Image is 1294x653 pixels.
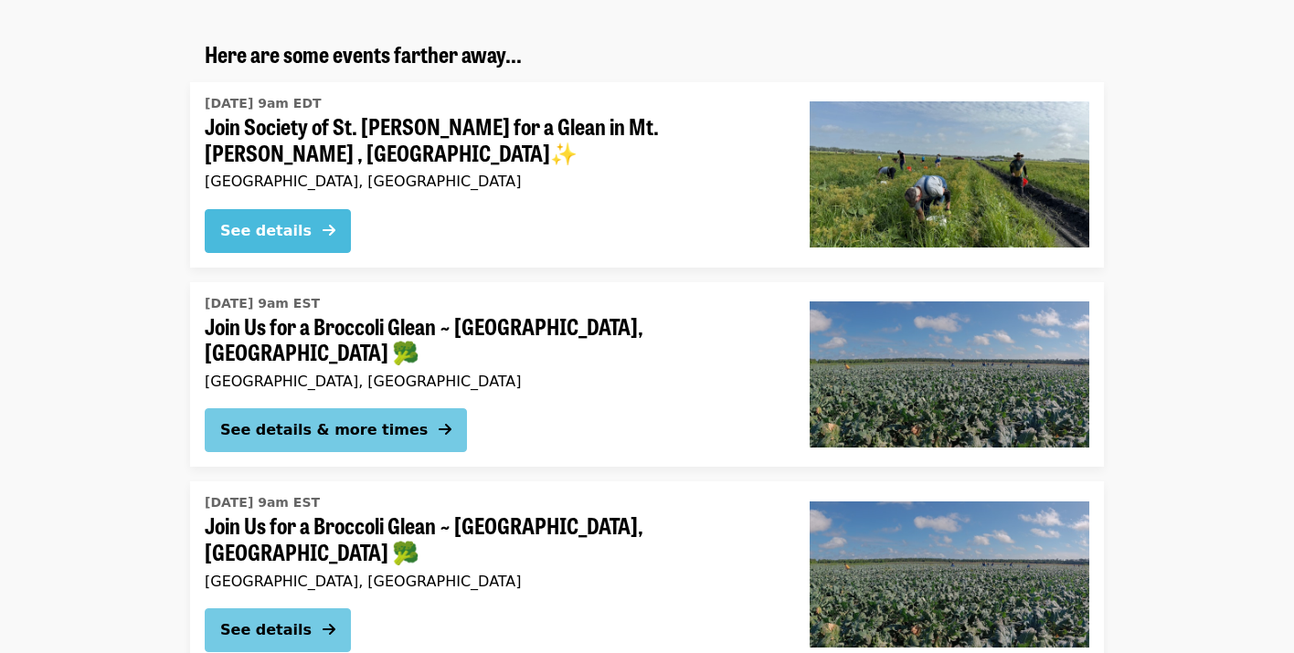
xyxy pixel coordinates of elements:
[205,608,351,652] button: See details
[205,113,780,166] span: Join Society of St. [PERSON_NAME] for a Glean in Mt. [PERSON_NAME] , [GEOGRAPHIC_DATA]✨
[220,419,428,441] div: See details & more times
[205,313,780,366] span: Join Us for a Broccoli Glean ~ [GEOGRAPHIC_DATA], [GEOGRAPHIC_DATA] 🥦
[205,173,780,190] div: [GEOGRAPHIC_DATA], [GEOGRAPHIC_DATA]
[205,373,780,390] div: [GEOGRAPHIC_DATA], [GEOGRAPHIC_DATA]
[220,220,312,242] div: See details
[810,101,1089,248] img: Join Society of St. Andrew for a Glean in Mt. Dora , FL✨ organized by Society of St. Andrew
[205,408,467,452] button: See details & more times
[323,222,335,239] i: arrow-right icon
[205,37,522,69] span: Here are some events farther away...
[205,512,780,565] span: Join Us for a Broccoli Glean ~ [GEOGRAPHIC_DATA], [GEOGRAPHIC_DATA] 🥦
[439,421,451,438] i: arrow-right icon
[810,301,1089,448] img: Join Us for a Broccoli Glean ~ Hastings, FL 🥦 organized by Society of St. Andrew
[205,493,320,512] time: [DATE] 9am EST
[205,94,322,113] time: [DATE] 9am EDT
[205,294,320,313] time: [DATE] 9am EST
[205,573,780,590] div: [GEOGRAPHIC_DATA], [GEOGRAPHIC_DATA]
[323,621,335,638] i: arrow-right icon
[205,209,351,253] button: See details
[190,82,1104,268] a: See details for "Join Society of St. Andrew for a Glean in Mt. Dora , FL✨"
[810,501,1089,648] img: Join Us for a Broccoli Glean ~ Hastings, FL 🥦 organized by Society of St. Andrew
[220,619,312,641] div: See details
[190,282,1104,468] a: See details for "Join Us for a Broccoli Glean ~ Hastings, FL 🥦"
